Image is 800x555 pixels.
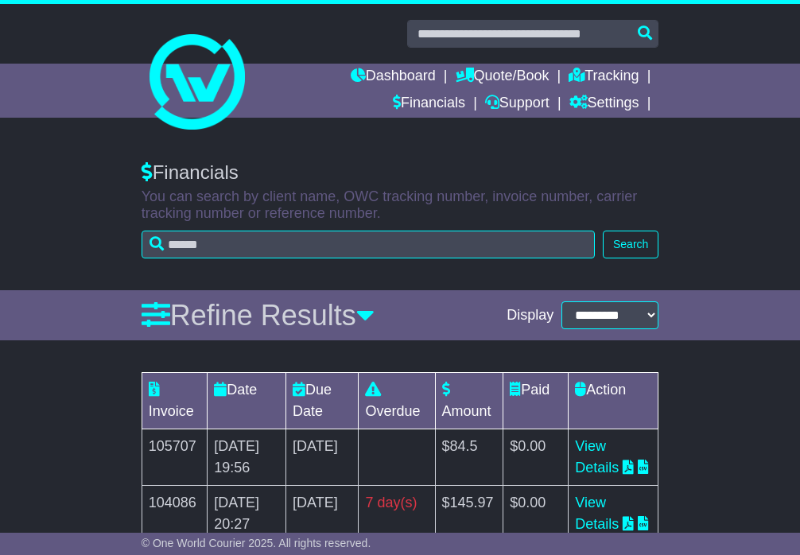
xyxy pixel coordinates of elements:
[286,373,359,429] td: Due Date
[575,495,619,532] a: View Details
[503,373,569,429] td: Paid
[603,231,658,258] button: Search
[569,91,639,118] a: Settings
[485,91,550,118] a: Support
[142,373,208,429] td: Invoice
[142,429,208,486] td: 105707
[503,429,569,486] td: $0.00
[575,438,619,475] a: View Details
[286,429,359,486] td: [DATE]
[456,64,550,91] a: Quote/Book
[435,429,503,486] td: $84.5
[351,64,436,91] a: Dashboard
[503,486,569,542] td: $0.00
[286,486,359,542] td: [DATE]
[142,188,659,223] p: You can search by client name, OWC tracking number, invoice number, carrier tracking number or re...
[142,537,371,549] span: © One World Courier 2025. All rights reserved.
[359,373,435,429] td: Overdue
[435,486,503,542] td: $145.97
[507,307,553,324] span: Display
[393,91,465,118] a: Financials
[142,299,375,332] a: Refine Results
[435,373,503,429] td: Amount
[569,373,658,429] td: Action
[208,486,286,542] td: [DATE] 20:27
[365,492,428,514] div: 7 day(s)
[142,486,208,542] td: 104086
[569,64,639,91] a: Tracking
[208,429,286,486] td: [DATE] 19:56
[142,161,659,184] div: Financials
[208,373,286,429] td: Date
